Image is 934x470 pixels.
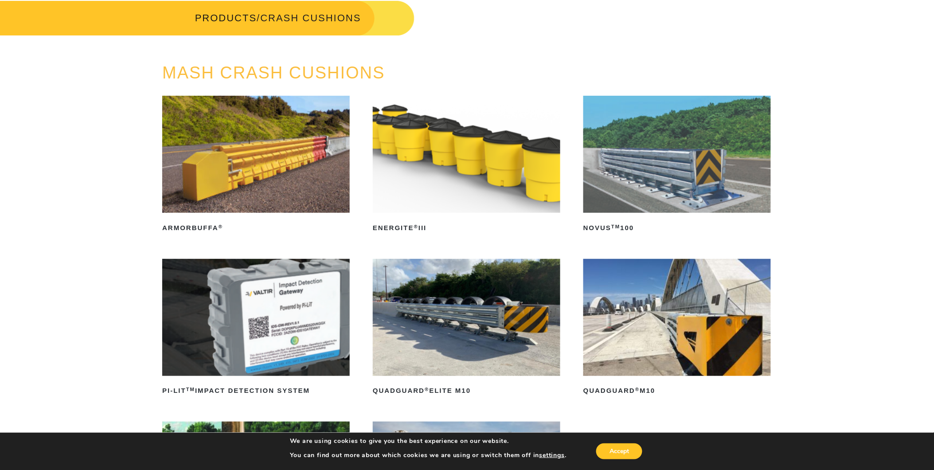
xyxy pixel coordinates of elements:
sup: ® [414,224,418,229]
a: ArmorBuffa® [162,96,350,235]
a: PRODUCTS [195,12,257,23]
sup: ® [635,387,640,392]
a: MASH CRASH CUSHIONS [162,63,385,82]
p: You can find out more about which cookies we are using or switch them off in . [290,451,567,459]
p: We are using cookies to give you the best experience on our website. [290,437,567,445]
a: NOVUSTM100 [583,96,771,235]
sup: TM [611,224,620,229]
h2: QuadGuard M10 [583,384,771,398]
a: ENERGITE®III [373,96,560,235]
span: CRASH CUSHIONS [260,12,361,23]
h2: PI-LIT Impact Detection System [162,384,350,398]
h2: ENERGITE III [373,221,560,235]
a: QuadGuard®Elite M10 [373,259,560,398]
button: Accept [596,443,642,459]
button: settings [539,451,565,459]
a: QuadGuard®M10 [583,259,771,398]
sup: ® [425,387,429,392]
h2: QuadGuard Elite M10 [373,384,560,398]
a: PI-LITTMImpact Detection System [162,259,350,398]
h2: ArmorBuffa [162,221,350,235]
sup: ® [219,224,223,229]
h2: NOVUS 100 [583,221,771,235]
sup: TM [186,387,195,392]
